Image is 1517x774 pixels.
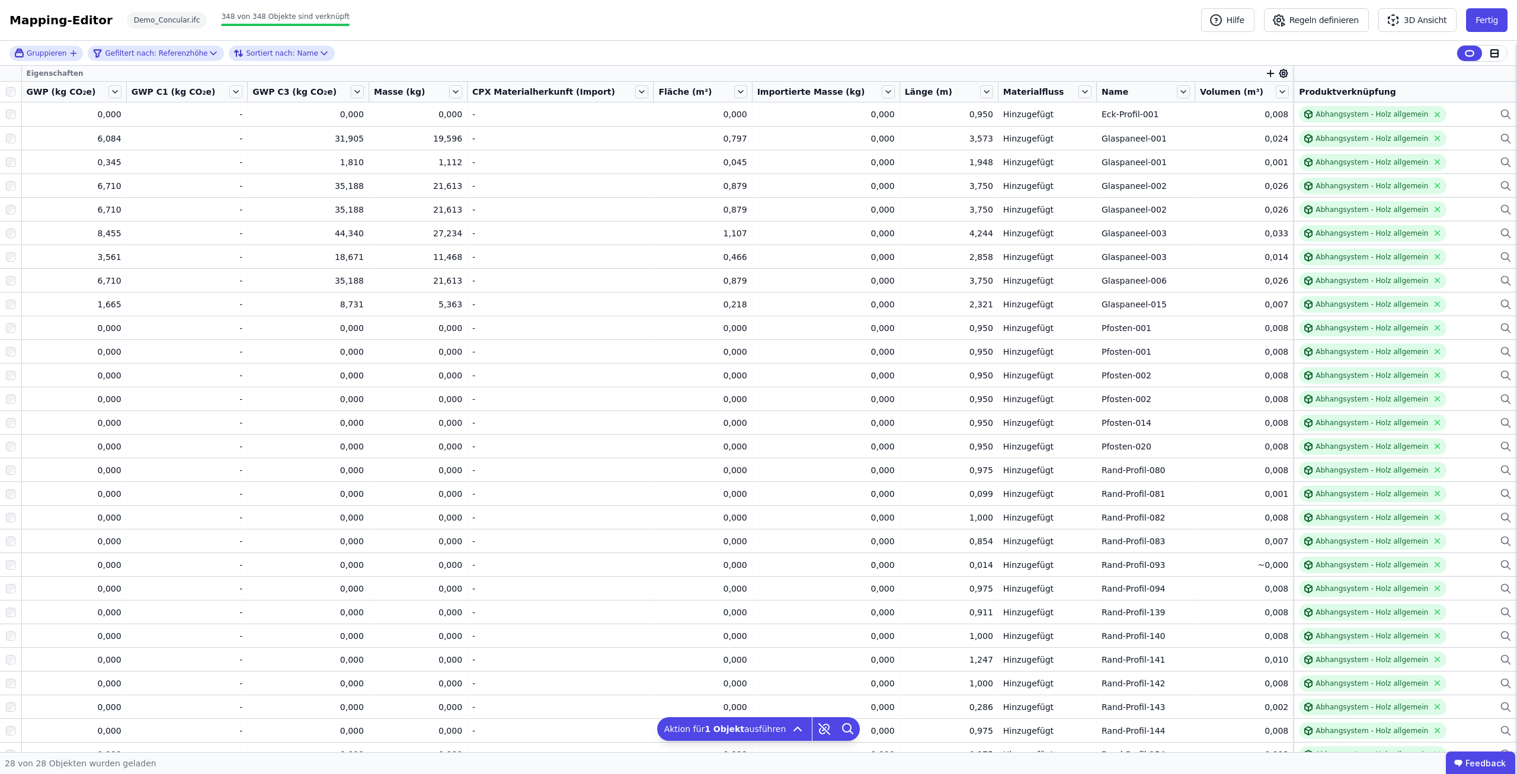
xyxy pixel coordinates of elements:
div: - [132,630,243,642]
div: - [132,559,243,571]
div: 6,710 [27,180,121,192]
div: 0,000 [658,322,747,334]
div: 0,000 [658,441,747,452]
div: - [472,227,648,239]
div: 0,879 [658,275,747,287]
span: Fläche (m²) [658,86,712,98]
div: 0,045 [658,156,747,168]
div: Hinzugefügt [1003,464,1092,476]
div: Pfosten-002 [1102,370,1190,381]
div: - [132,417,243,429]
div: 0,008 [1200,393,1288,405]
div: 0,000 [658,559,747,571]
div: 0,001 [1200,156,1288,168]
div: Hinzugefügt [1003,322,1092,334]
div: 0,000 [374,512,462,524]
div: Glaspaneel-001 [1102,133,1190,144]
div: 0,007 [1200,298,1288,310]
div: 0,218 [658,298,747,310]
div: 0,000 [757,322,895,334]
div: 5,363 [374,298,462,310]
div: Hinzugefügt [1003,512,1092,524]
span: Gefiltert nach: [105,49,156,58]
div: 0,008 [1200,583,1288,595]
div: 21,613 [374,275,462,287]
div: Abhangsystem - Holz allgemein [1316,300,1428,309]
span: GWP C3 (kg CO₂e) [252,86,337,98]
span: CPX Materialherkunft (Import) [472,86,615,98]
span: 348 von 348 Objekte sind verknüpft [221,12,349,21]
div: Mapping-Editor [9,12,113,28]
div: 0,000 [658,370,747,381]
div: Abhangsystem - Holz allgemein [1316,394,1428,404]
div: 0,000 [27,108,121,120]
div: - [132,275,243,287]
div: 18,671 [252,251,364,263]
span: GWP (kg CO₂e) [27,86,96,98]
div: 1,112 [374,156,462,168]
div: Pfosten-001 [1102,322,1190,334]
div: Produktverknüpfung [1299,86,1512,98]
div: 1,665 [27,298,121,310]
div: 3,750 [905,180,993,192]
div: 0,000 [374,606,462,618]
div: Abhangsystem - Holz allgemein [1316,465,1428,475]
div: - [132,298,243,310]
div: 0,000 [27,535,121,547]
div: Abhangsystem - Holz allgemein [1316,158,1428,167]
div: 6,710 [27,204,121,216]
div: - [472,441,648,452]
div: Hinzugefügt [1003,606,1092,618]
div: 0,950 [905,346,993,358]
div: 0,000 [374,559,462,571]
div: Referenzhöhe [92,46,207,60]
div: 0,000 [757,393,895,405]
div: 2,858 [905,251,993,263]
div: - [472,535,648,547]
span: Eigenschaften [27,69,84,78]
button: Gruppieren [14,48,78,58]
div: 0,000 [757,346,895,358]
div: Hinzugefügt [1003,441,1092,452]
div: 3,750 [905,204,993,216]
div: 35,188 [252,180,364,192]
div: 0,000 [252,346,364,358]
div: 0,000 [27,512,121,524]
div: Abhangsystem - Holz allgemein [1316,347,1428,357]
div: 0,879 [658,180,747,192]
div: 0,000 [658,512,747,524]
div: Abhangsystem - Holz allgemein [1316,442,1428,451]
div: 0,000 [27,417,121,429]
div: 0,000 [658,417,747,429]
div: Abhangsystem - Holz allgemein [1316,584,1428,593]
div: 0,000 [27,322,121,334]
div: 0,008 [1200,512,1288,524]
div: - [132,180,243,192]
div: Abhangsystem - Holz allgemein [1316,537,1428,546]
div: 3,750 [905,275,993,287]
button: Hilfe [1201,8,1254,32]
div: Glaspaneel-015 [1102,298,1190,310]
div: 0,950 [905,417,993,429]
div: - [132,133,243,144]
div: 0,911 [905,606,993,618]
span: GWP C1 (kg CO₂e) [132,86,216,98]
div: Pfosten-001 [1102,346,1190,358]
div: 0,000 [757,370,895,381]
div: 0,008 [1200,322,1288,334]
div: Abhangsystem - Holz allgemein [1316,252,1428,262]
div: Hinzugefügt [1003,180,1092,192]
div: 0,000 [374,583,462,595]
div: 3,573 [905,133,993,144]
div: 0,950 [905,441,993,452]
div: 0,000 [658,583,747,595]
div: 0,000 [27,630,121,642]
div: 0,975 [905,464,993,476]
div: 0,000 [757,441,895,452]
div: 0,000 [252,322,364,334]
div: 0,000 [658,606,747,618]
div: 0,014 [905,559,993,571]
div: 11,468 [374,251,462,263]
div: 1,107 [658,227,747,239]
div: - [132,488,243,500]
